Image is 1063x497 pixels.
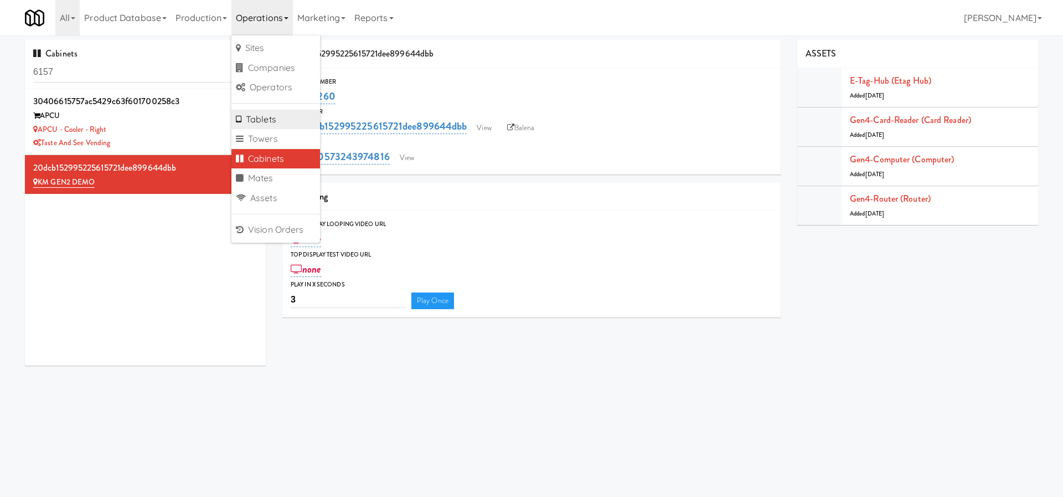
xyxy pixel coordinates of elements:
a: none [291,262,321,277]
a: Vision Orders [231,220,320,240]
input: Search cabinets [33,62,257,83]
a: Sites [231,38,320,58]
img: Micromart [25,8,44,28]
div: Computer [291,106,772,117]
span: Added [850,91,884,100]
a: none [291,232,321,247]
div: 20dcb152995225615721dee899644dbb [282,40,781,68]
a: Balena [502,120,540,136]
div: POS [291,136,772,147]
a: Operators [231,78,320,98]
a: KM GEN2 DEMO [33,177,95,188]
a: APCU - Cooler - Right [33,124,106,135]
li: 20dcb152995225615721dee899644dbb KM GEN2 DEMO [25,155,266,194]
div: 30406615757ac5429c63f601700258c3 [33,93,257,110]
a: Gen4-computer (Computer) [850,153,954,166]
a: Assets [231,188,320,208]
a: 0000573243974816 [291,149,390,165]
div: Top Display Test Video Url [291,249,772,260]
div: APCU [33,109,257,123]
span: Added [850,131,884,139]
span: ASSETS [806,47,837,60]
a: View [394,150,420,166]
span: [DATE] [865,91,885,100]
a: 20dcb152995225615721dee899644dbb [291,119,467,134]
a: Cabinets [231,149,320,169]
a: Taste and See Vending [33,137,110,148]
span: [DATE] [865,209,885,218]
span: Added [850,170,884,178]
a: E-tag-hub (Etag Hub) [850,74,931,87]
a: Companies [231,58,320,78]
div: Play in X seconds [291,279,772,290]
a: Play Once [411,293,454,309]
a: Tablets [231,110,320,130]
div: Top Display Looping Video Url [291,219,772,230]
span: [DATE] [865,170,885,178]
a: Gen4-card-reader (Card Reader) [850,114,971,126]
a: Mates [231,168,320,188]
a: View [471,120,497,136]
span: Marketing [291,190,328,203]
div: 20dcb152995225615721dee899644dbb [33,160,257,176]
a: Towers [231,129,320,149]
span: Added [850,209,884,218]
a: Gen4-router (Router) [850,192,931,205]
div: Serial Number [291,76,772,88]
span: Cabinets [33,47,78,60]
span: [DATE] [865,131,885,139]
li: 30406615757ac5429c63f601700258c3APCU APCU - Cooler - RightTaste and See Vending [25,89,266,155]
